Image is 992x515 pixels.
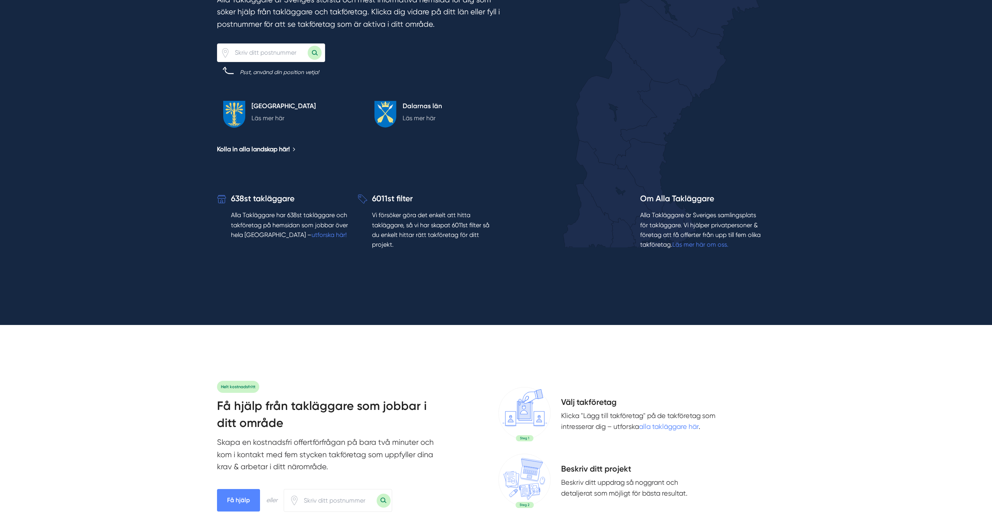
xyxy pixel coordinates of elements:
[220,48,230,58] svg: Pin / Karta
[403,113,442,123] p: Läs mer här
[231,193,349,210] h4: 638st takläggare
[377,494,391,508] button: Sök med postnummer
[266,495,277,505] div: eller
[640,193,775,210] h4: Om Alla Takläggare
[561,396,775,410] h4: Välj takföretag
[372,193,490,210] h4: 6011st filter
[217,436,440,477] p: Skapa en kostnadsfri offertförfrågan på bara två minuter och kom i kontakt med fem stycken takför...
[231,210,349,240] p: Alla Takläggare har 638st takläggare och takföretag på hemsidan som jobbar över hela [GEOGRAPHIC_...
[251,101,316,113] h5: [GEOGRAPHIC_DATA]
[299,492,377,510] input: Skriv ditt postnummer
[289,496,299,505] span: Klicka för att använda din position.
[640,210,764,250] p: Alla Takläggare är Sveriges samlingsplats för takläggare. Vi hjälper privatpersoner & företag att...
[217,381,259,393] span: Helt kostnadsfritt
[217,95,359,134] a: [GEOGRAPHIC_DATA] Läs mer här
[217,489,260,511] span: Få hjälp
[217,397,440,436] h2: Få hjälp från takläggare som jobbar i ditt område
[251,113,316,123] p: Läs mer här
[561,463,710,477] h4: Beskriv ditt projekt
[672,241,728,248] a: Läs mer här om oss.
[230,44,308,62] input: Skriv ditt postnummer
[240,68,319,76] div: Psst, använd din position vetja!
[639,422,699,430] a: alla takläggare här
[220,48,230,58] span: Klicka för att använda din position.
[561,410,732,432] p: Klicka "Lägg till takföretag" på de takföretag som intresserar dig – utforska .
[372,210,490,250] p: Vi försöker göra det enkelt att hitta takläggare, så vi har skapat 6011st filter så du enkelt hit...
[308,46,322,60] button: Sök med postnummer
[217,144,296,154] a: Kolla in alla landskap här!
[312,231,347,238] a: utforska här!
[368,95,510,134] a: Dalarnas län Läs mer här
[289,496,299,505] svg: Pin / Karta
[561,477,710,499] p: Beskriv ditt uppdrag så noggrant och detaljerat som möjligt för bästa resultat.
[403,101,442,113] h5: Dalarnas län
